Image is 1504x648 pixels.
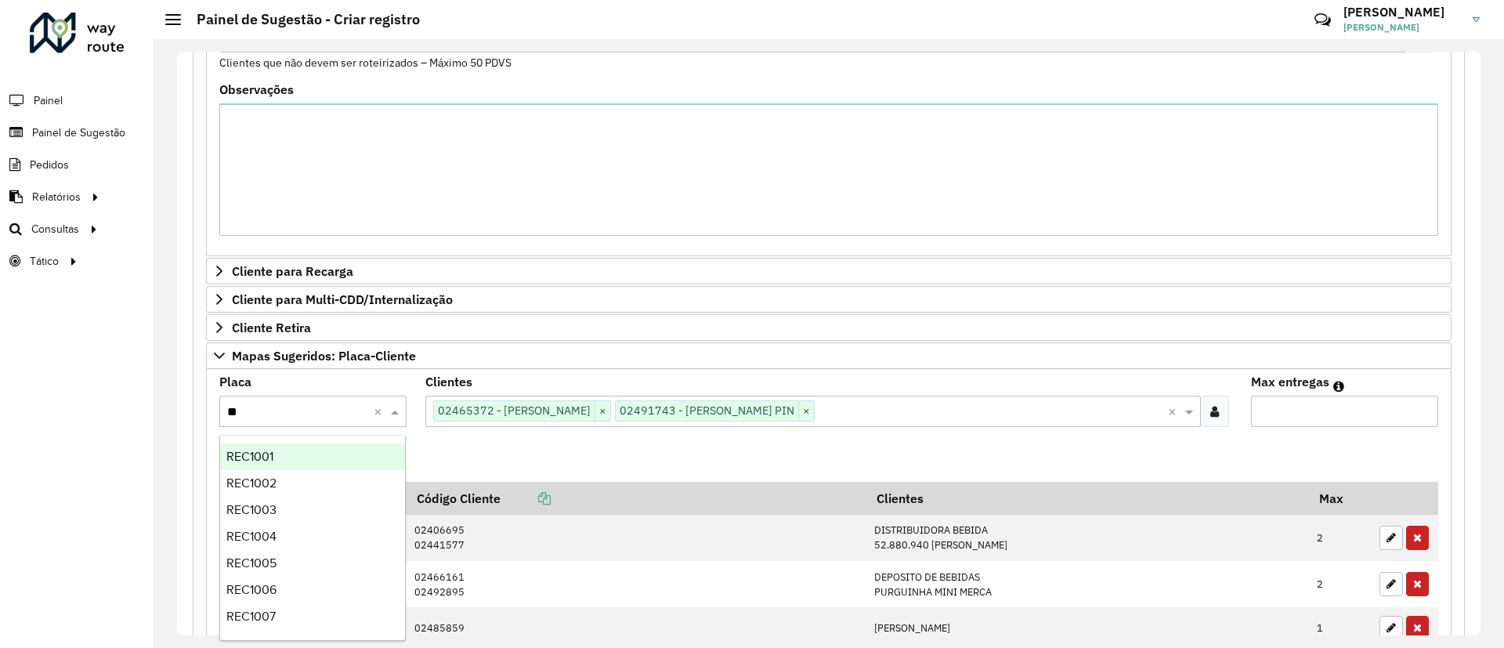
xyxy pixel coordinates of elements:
[226,503,277,516] span: REC1003
[226,583,277,596] span: REC1006
[1333,380,1344,393] em: Máximo de clientes que serão colocados na mesma rota com os clientes informados
[1343,5,1461,20] h3: [PERSON_NAME]
[232,321,311,334] span: Cliente Retira
[434,401,595,420] span: 02465372 - [PERSON_NAME]
[219,56,512,70] small: Clientes que não devem ser roteirizados – Máximo 50 PDVS
[30,157,69,173] span: Pedidos
[206,258,1452,284] a: Cliente para Recarga
[1306,3,1339,37] a: Contato Rápido
[219,80,294,99] label: Observações
[374,402,387,421] span: Clear all
[1168,402,1181,421] span: Clear all
[406,561,866,607] td: 02466161 02492895
[1343,20,1461,34] span: [PERSON_NAME]
[181,11,420,28] h2: Painel de Sugestão - Criar registro
[31,221,79,237] span: Consultas
[232,293,453,306] span: Cliente para Multi-CDD/Internalização
[1309,515,1372,561] td: 2
[1309,561,1372,607] td: 2
[866,607,1308,648] td: [PERSON_NAME]
[226,450,273,463] span: REC1001
[226,610,276,623] span: REC1007
[32,189,81,205] span: Relatórios
[1309,607,1372,648] td: 1
[226,530,277,543] span: REC1004
[232,349,416,362] span: Mapas Sugeridos: Placa-Cliente
[34,92,63,109] span: Painel
[866,482,1308,515] th: Clientes
[798,402,814,421] span: ×
[226,556,277,570] span: REC1005
[219,435,406,641] ng-dropdown-panel: Options list
[595,402,610,421] span: ×
[206,342,1452,369] a: Mapas Sugeridos: Placa-Cliente
[406,515,866,561] td: 02406695 02441577
[866,561,1308,607] td: DEPOSITO DE BEBIDAS PURGUINHA MINI MERCA
[30,253,59,270] span: Tático
[425,372,472,391] label: Clientes
[232,265,353,277] span: Cliente para Recarga
[32,125,125,141] span: Painel de Sugestão
[406,482,866,515] th: Código Cliente
[1251,372,1329,391] label: Max entregas
[866,515,1308,561] td: DISTRIBUIDORA BEBIDA 52.880.940 [PERSON_NAME]
[406,607,866,648] td: 02485859
[616,401,798,420] span: 02491743 - [PERSON_NAME] PIN
[501,491,551,506] a: Copiar
[1309,482,1372,515] th: Max
[226,476,277,490] span: REC1002
[206,286,1452,313] a: Cliente para Multi-CDD/Internalização
[219,372,251,391] label: Placa
[206,314,1452,341] a: Cliente Retira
